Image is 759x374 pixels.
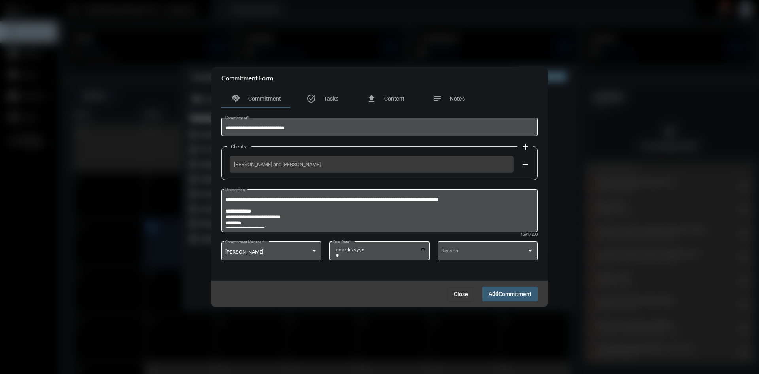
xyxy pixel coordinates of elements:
span: [PERSON_NAME] and [PERSON_NAME] [234,161,509,167]
span: Commitment [248,95,281,102]
span: Tasks [324,95,338,102]
h2: Commitment Form [221,74,273,82]
span: Add [489,290,531,297]
button: AddCommitment [482,287,538,301]
mat-icon: remove [521,160,530,169]
span: [PERSON_NAME] [225,249,263,255]
span: Content [384,95,404,102]
mat-icon: add [521,142,530,152]
span: Close [454,291,468,297]
span: Commitment [498,291,531,297]
mat-icon: task_alt [306,94,316,103]
button: Close [447,287,474,301]
mat-icon: file_upload [367,94,376,103]
mat-icon: handshake [231,94,240,103]
label: Clients: [227,144,251,150]
mat-icon: notes [432,94,442,103]
span: Notes [450,95,465,102]
mat-hint: 1594 / 200 [521,233,538,237]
